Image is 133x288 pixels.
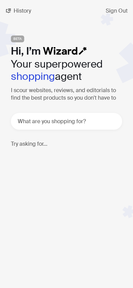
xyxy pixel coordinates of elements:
p: Need over-ear noise-canceling headphones that offer great sound quality and comfort for long use. 🎧 [11,153,116,193]
button: Sign Out [100,5,133,16]
span: History [14,8,31,14]
em: shopping [11,70,55,83]
h2: Your superpowered agent [11,58,122,83]
span: Sign Out [106,8,128,14]
span: BETA [11,35,24,42]
h3: I scour websites, reviews, and editorials to find the best products so you don't have to [11,87,122,102]
span: Hi, I’m [11,44,41,58]
h4: Try asking for... [11,141,122,147]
